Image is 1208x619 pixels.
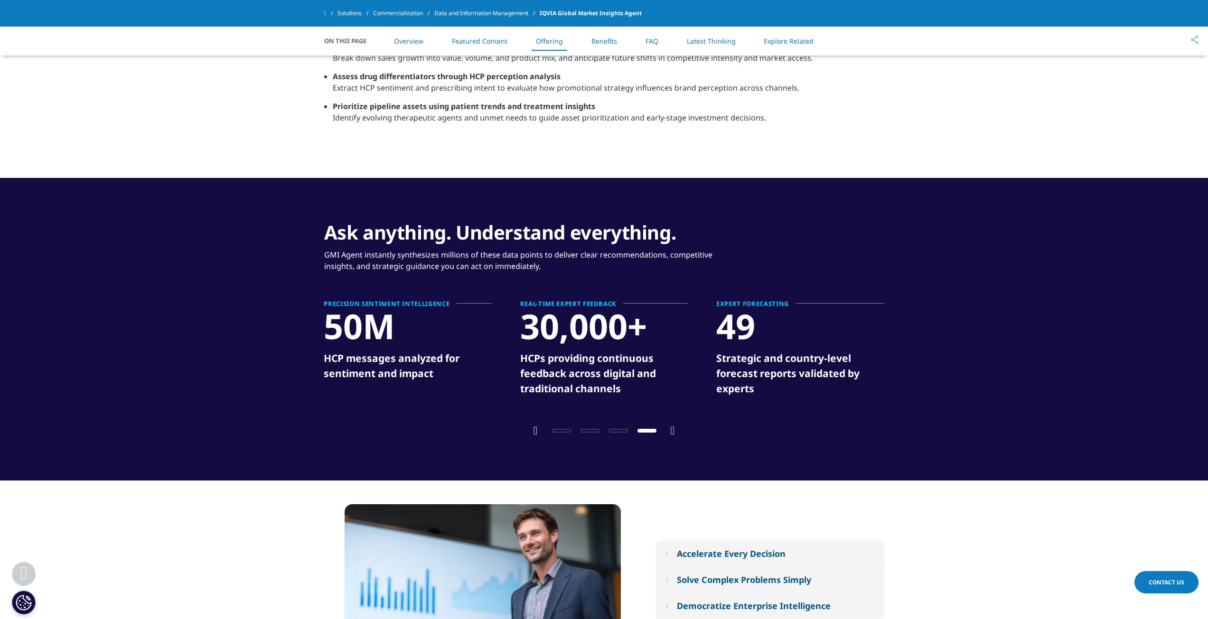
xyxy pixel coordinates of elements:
div: 5 / 6 [520,300,688,403]
div: 49 [716,306,755,346]
button: Cookie Settings [12,591,36,614]
span: IQVIA Global Market Insights Agent [540,5,642,22]
strong: Prioritize pipeline assets using patient trends and treatment insights [333,101,595,111]
span: Go to slide 1 [552,429,571,433]
div: Next slide [671,422,675,438]
span: Contact Us [1149,578,1184,586]
div: 30,000+ [520,306,647,346]
div: 4 / 6 [324,300,491,388]
a: Contact Us [1134,571,1199,593]
p: GMI Agent instantly synthesizes millions of these data points to deliver clear recommendations, c... [324,249,741,272]
a: Data and Information Management [434,5,540,22]
div: 6 / 6 [716,300,884,403]
div: EXPERT FORECASTING [716,300,884,306]
span: Go to slide 2 [581,429,599,433]
li: Break down sales growth into value, volume, and product mix, and anticipate future shifts in comp... [333,41,884,71]
a: Offering [536,37,563,46]
p: HCPs providing continuous feedback across digital and traditional channels [520,351,688,403]
a: Commercialization [373,5,434,22]
p: Strategic and country-level forecast reports validated by experts [716,351,884,403]
a: Explore Related [764,37,814,46]
div: REAL-TIME EXPERT FEEDBACK [520,300,688,306]
span: On This Page [324,36,376,46]
div: Accelerate Every Decision [677,548,786,559]
a: Latest Thinking [687,37,736,46]
h3: Ask anything. Understand everything. [324,221,741,249]
div: Solve Complex Problems Simply [677,574,811,585]
div: 50M [324,306,395,346]
p: HCP messages analyzed for sentiment and impact [324,351,491,388]
li: Extract HCP sentiment and prescribing intent to evaluate how promotional strategy influences bran... [333,71,884,101]
a: Solutions [337,5,373,22]
span: Go to slide 3 [609,429,628,433]
a: Featured Content [452,37,507,46]
div: PRECISION SENTIMENT INTELLIGENCE [324,300,491,306]
a: Benefits [591,37,617,46]
button: Accelerate Every Decision [656,541,884,566]
li: Identify evolving therapeutic agents and unmet needs to guide asset prioritization and early-stag... [333,101,884,130]
div: Previous slide [534,422,538,438]
span: Go to slide 4 [637,429,656,433]
button: Democratize Enterprise Intelligence [656,593,884,619]
button: Solve Complex Problems Simply [656,567,884,592]
a: FAQ [646,37,658,46]
div: Democratize Enterprise Intelligence [677,600,831,611]
strong: Assess drug differentiators through HCP perception analysis [333,71,561,82]
a: Overview [394,37,423,46]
